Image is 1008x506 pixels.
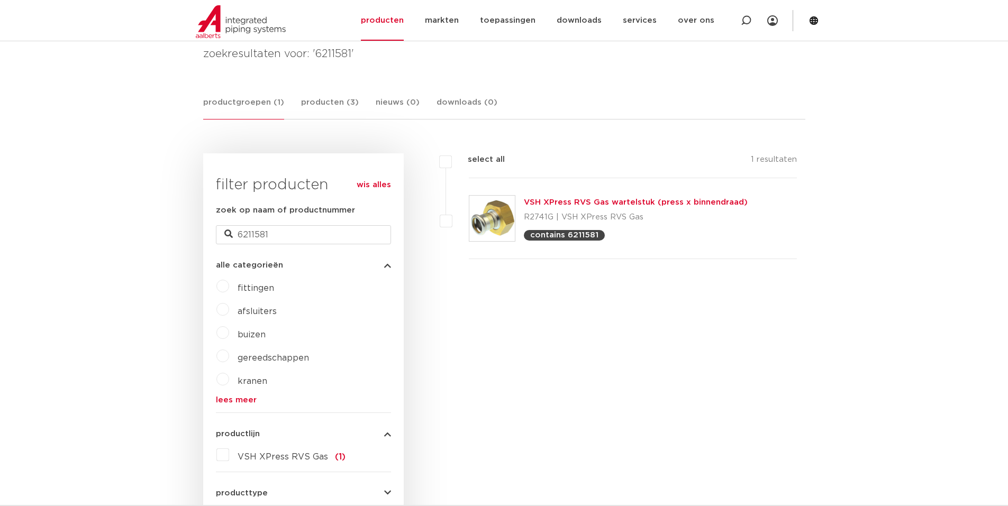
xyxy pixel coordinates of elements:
[216,225,391,244] input: zoeken
[751,153,797,170] p: 1 resultaten
[216,489,268,497] span: producttype
[216,430,260,438] span: productlijn
[301,96,359,119] a: producten (3)
[216,430,391,438] button: productlijn
[238,453,328,461] span: VSH XPress RVS Gas
[238,377,267,385] a: kranen
[216,489,391,497] button: producttype
[335,453,346,461] span: (1)
[524,209,748,226] p: R2741G | VSH XPress RVS Gas
[216,396,391,404] a: lees meer
[437,96,497,119] a: downloads (0)
[238,354,309,362] a: gereedschappen
[469,196,515,241] img: Thumbnail for VSH XPress RVS Gas wartelstuk (press x binnendraad)
[357,179,391,191] a: wis alles
[238,284,274,292] a: fittingen
[452,153,505,166] label: select all
[203,45,805,62] h4: zoekresultaten voor: '6211581'
[530,231,598,239] p: contains 6211581
[203,96,284,119] a: productgroepen (1)
[216,261,391,269] button: alle categorieën
[216,261,283,269] span: alle categorieën
[524,198,748,206] a: VSH XPress RVS Gas wartelstuk (press x binnendraad)
[376,96,420,119] a: nieuws (0)
[238,307,277,316] a: afsluiters
[216,174,391,196] h3: filter producten
[238,330,266,339] a: buizen
[216,204,355,217] label: zoek op naam of productnummer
